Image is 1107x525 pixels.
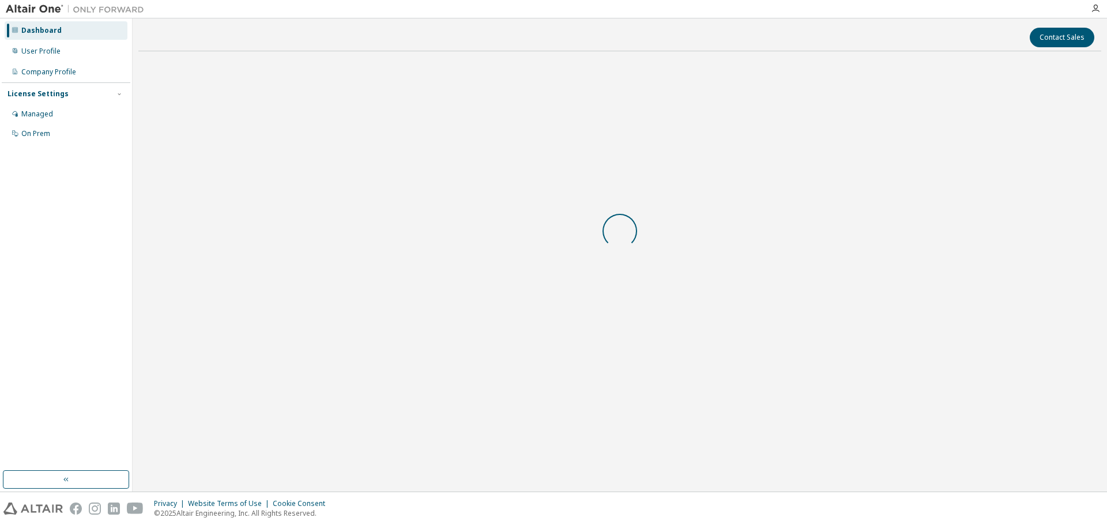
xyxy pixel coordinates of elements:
div: Cookie Consent [273,499,332,508]
div: Dashboard [21,26,62,35]
img: linkedin.svg [108,503,120,515]
div: Privacy [154,499,188,508]
div: Company Profile [21,67,76,77]
div: Website Terms of Use [188,499,273,508]
img: Altair One [6,3,150,15]
div: User Profile [21,47,61,56]
div: Managed [21,109,53,119]
img: altair_logo.svg [3,503,63,515]
img: instagram.svg [89,503,101,515]
div: License Settings [7,89,69,99]
p: © 2025 Altair Engineering, Inc. All Rights Reserved. [154,508,332,518]
button: Contact Sales [1030,28,1094,47]
img: facebook.svg [70,503,82,515]
img: youtube.svg [127,503,144,515]
div: On Prem [21,129,50,138]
